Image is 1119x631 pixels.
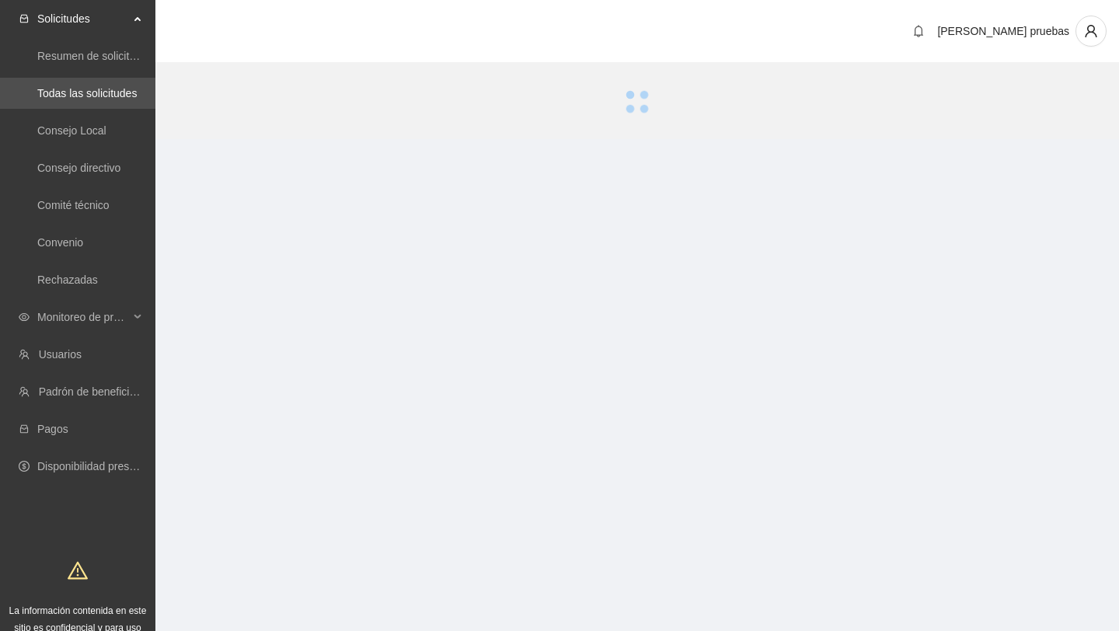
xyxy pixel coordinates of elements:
span: eye [19,312,30,322]
a: Consejo directivo [37,162,120,174]
a: Resumen de solicitudes por aprobar [37,50,212,62]
span: Monitoreo de proyectos [37,302,129,333]
a: Convenio [37,236,83,249]
span: Solicitudes [37,3,129,34]
span: bell [907,25,930,37]
a: Pagos [37,423,68,435]
a: Disponibilidad presupuestal [37,460,170,472]
a: Todas las solicitudes [37,87,137,99]
a: Rechazadas [37,274,98,286]
span: [PERSON_NAME] pruebas [937,25,1069,37]
a: Comité técnico [37,199,110,211]
span: user [1076,24,1106,38]
button: bell [906,19,931,44]
span: warning [68,560,88,580]
span: inbox [19,13,30,24]
a: Consejo Local [37,124,106,137]
button: user [1075,16,1107,47]
a: Usuarios [39,348,82,361]
a: Padrón de beneficiarios [39,385,153,398]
